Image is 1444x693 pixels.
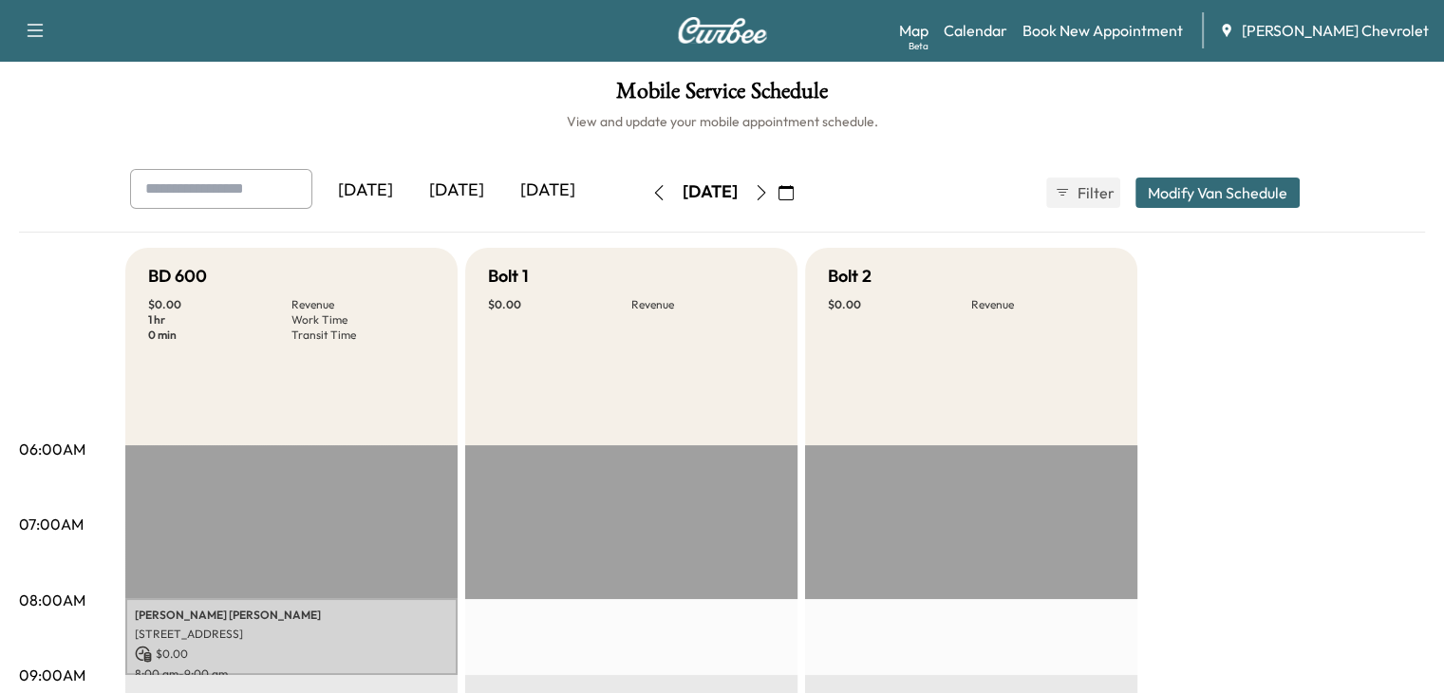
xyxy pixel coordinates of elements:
button: Filter [1046,178,1120,208]
p: 07:00AM [19,513,84,535]
p: $ 0.00 [135,646,448,663]
p: [PERSON_NAME] [PERSON_NAME] [135,608,448,623]
span: [PERSON_NAME] Chevrolet [1242,19,1429,42]
h5: BD 600 [148,263,207,290]
h5: Bolt 1 [488,263,529,290]
p: 08:00AM [19,589,85,611]
a: MapBeta [899,19,928,42]
p: 1 hr [148,312,291,328]
p: 8:00 am - 9:00 am [135,666,448,682]
p: $ 0.00 [828,297,971,312]
p: 06:00AM [19,438,85,460]
img: Curbee Logo [677,17,768,44]
div: [DATE] [683,180,738,204]
div: [DATE] [411,169,502,213]
p: 09:00AM [19,664,85,686]
p: $ 0.00 [488,297,631,312]
button: Modify Van Schedule [1135,178,1300,208]
p: Revenue [291,297,435,312]
p: Transit Time [291,328,435,343]
p: $ 0.00 [148,297,291,312]
h1: Mobile Service Schedule [19,80,1425,112]
span: Filter [1078,181,1112,204]
p: [STREET_ADDRESS] [135,627,448,642]
p: Revenue [631,297,775,312]
a: Calendar [944,19,1007,42]
div: Beta [909,39,928,53]
a: Book New Appointment [1022,19,1183,42]
div: [DATE] [320,169,411,213]
p: 0 min [148,328,291,343]
p: Revenue [971,297,1115,312]
h6: View and update your mobile appointment schedule. [19,112,1425,131]
p: Work Time [291,312,435,328]
h5: Bolt 2 [828,263,872,290]
div: [DATE] [502,169,593,213]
